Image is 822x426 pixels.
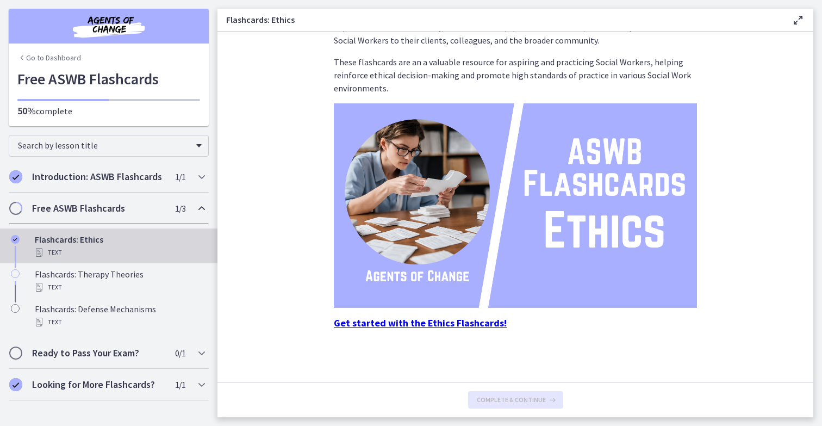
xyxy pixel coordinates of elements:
h2: Introduction: ASWB Flashcards [32,170,165,183]
span: 50% [17,104,36,117]
div: Flashcards: Ethics [35,233,204,259]
i: Completed [9,170,22,183]
strong: Get started with the Ethics Flashcards! [334,317,507,329]
div: Text [35,281,204,294]
a: Go to Dashboard [17,52,81,63]
span: Search by lesson title [18,140,191,151]
div: Text [35,246,204,259]
div: Text [35,316,204,329]
img: ASWB_Flashcards_Ethics.png [334,103,697,308]
h2: Free ASWB Flashcards [32,202,165,215]
span: 1 / 1 [175,378,185,391]
a: Get started with the Ethics Flashcards! [334,318,507,329]
span: 1 / 3 [175,202,185,215]
h1: Free ASWB Flashcards [17,67,200,90]
button: Complete & continue [468,391,563,409]
h2: Ready to Pass Your Exam? [32,347,165,360]
i: Completed [11,235,20,244]
span: 1 / 1 [175,170,185,183]
div: Flashcards: Defense Mechanisms [35,302,204,329]
img: Agents of Change Social Work Test Prep [43,13,174,39]
div: Search by lesson title [9,135,209,157]
span: 0 / 1 [175,347,185,360]
span: Complete & continue [477,396,546,404]
div: Flashcards: Therapy Theories [35,268,204,294]
p: complete [17,104,200,118]
h3: Flashcards: Ethics [226,13,774,26]
p: These flashcards are an a valuable resource for aspiring and practicing Social Workers, helping r... [334,55,697,95]
h2: Looking for More Flashcards? [32,378,165,391]
i: Completed [9,378,22,391]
